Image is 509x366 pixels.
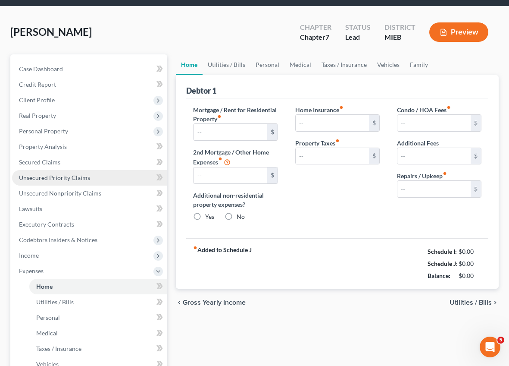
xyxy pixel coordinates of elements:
div: $ [471,115,481,131]
button: Preview [429,22,488,42]
a: Home [176,54,203,75]
div: $0.00 [459,259,481,268]
input: -- [194,124,267,140]
input: -- [194,167,267,184]
label: No [237,212,245,221]
label: Home Insurance [295,105,343,114]
button: chevron_left Gross Yearly Income [176,299,246,306]
div: $ [471,148,481,164]
span: Taxes / Insurance [36,345,81,352]
a: Utilities / Bills [29,294,167,310]
span: Income [19,252,39,259]
span: Unsecured Nonpriority Claims [19,189,101,197]
div: $0.00 [459,247,481,256]
input: -- [296,115,369,131]
strong: Schedule J: [428,260,458,267]
input: -- [397,148,471,164]
div: $ [267,124,278,140]
div: Debtor 1 [186,85,216,96]
span: Gross Yearly Income [183,299,246,306]
strong: Balance: [428,272,450,279]
i: fiber_manual_record [218,157,222,161]
i: chevron_left [176,299,183,306]
button: Utilities / Bills chevron_right [450,299,499,306]
a: Utilities / Bills [203,54,250,75]
div: $ [369,115,379,131]
span: Utilities / Bills [36,298,74,306]
div: $ [471,181,481,197]
span: Unsecured Priority Claims [19,174,90,181]
span: [PERSON_NAME] [10,25,92,38]
span: Codebtors Insiders & Notices [19,236,97,243]
span: Executory Contracts [19,221,74,228]
i: fiber_manual_record [443,171,447,176]
a: Lawsuits [12,201,167,217]
span: Secured Claims [19,158,60,166]
label: Yes [205,212,214,221]
div: District [384,22,415,32]
a: Vehicles [372,54,405,75]
span: Home [36,283,53,290]
a: Personal [29,310,167,325]
div: $ [267,167,278,184]
i: chevron_right [492,299,499,306]
div: Status [345,22,371,32]
a: Executory Contracts [12,217,167,232]
div: $0.00 [459,271,481,280]
a: Medical [284,54,316,75]
span: Medical [36,329,58,337]
span: 5 [497,337,504,344]
a: Property Analysis [12,139,167,155]
label: 2nd Mortgage / Other Home Expenses [193,148,278,167]
a: Unsecured Nonpriority Claims [12,186,167,201]
span: Expenses [19,267,44,274]
i: fiber_manual_record [193,246,197,250]
span: Case Dashboard [19,65,63,73]
a: Home [29,279,167,294]
span: Personal [36,314,60,321]
span: Client Profile [19,96,55,104]
i: fiber_manual_record [217,114,222,119]
label: Additional non-residential property expenses? [193,191,278,209]
label: Mortgage / Rent for Residential Property [193,105,278,123]
span: Real Property [19,112,56,119]
input: -- [296,148,369,164]
span: Lawsuits [19,205,42,212]
a: Taxes / Insurance [29,341,167,357]
i: fiber_manual_record [447,105,451,110]
input: -- [397,115,471,131]
span: Utilities / Bills [450,299,492,306]
span: Property Analysis [19,143,67,150]
span: Personal Property [19,127,68,135]
iframe: Intercom live chat [480,337,500,357]
span: 7 [325,33,329,41]
strong: Schedule I: [428,248,457,255]
div: Chapter [300,22,331,32]
label: Additional Fees [397,139,439,148]
div: Lead [345,32,371,42]
a: Secured Claims [12,155,167,170]
a: Taxes / Insurance [316,54,372,75]
a: Personal [250,54,284,75]
a: Family [405,54,433,75]
label: Repairs / Upkeep [397,171,447,180]
a: Credit Report [12,77,167,92]
label: Property Taxes [295,139,340,148]
label: Condo / HOA Fees [397,105,451,114]
input: -- [397,181,471,197]
i: fiber_manual_record [339,105,343,110]
strong: Added to Schedule J [193,246,252,282]
a: Unsecured Priority Claims [12,170,167,186]
span: Credit Report [19,81,56,88]
div: Chapter [300,32,331,42]
div: $ [369,148,379,164]
a: Medical [29,325,167,341]
i: fiber_manual_record [335,139,340,143]
div: MIEB [384,32,415,42]
a: Case Dashboard [12,61,167,77]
